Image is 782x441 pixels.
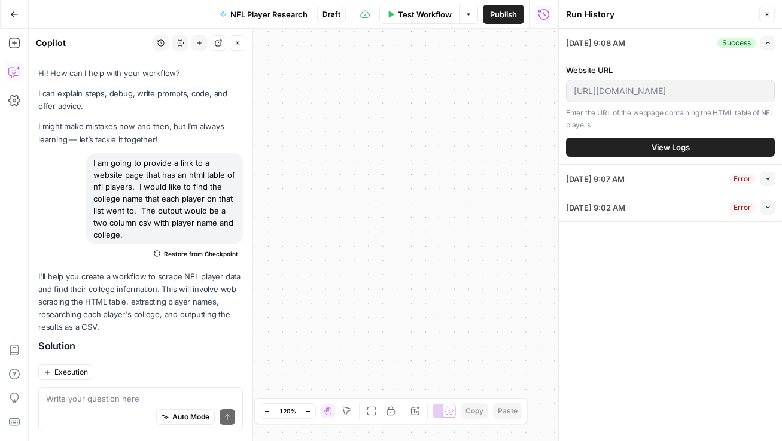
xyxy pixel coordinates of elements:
button: Test Workflow [379,5,459,24]
span: [DATE] 9:02 AM [566,202,625,214]
p: I'll help you create a workflow to scrape NFL player data and find their college information. Thi... [38,270,243,334]
p: Enter the URL of the webpage containing the HTML table of NFL players [566,107,775,130]
p: I might make mistakes now and then, but I’m always learning — let’s tackle it together! [38,120,243,145]
span: Test Workflow [398,8,452,20]
input: https://example.com/nfl-players-table [574,85,767,97]
span: 120% [279,406,296,416]
span: Execution [54,367,88,378]
div: Error [729,202,756,213]
button: NFL Player Research [212,5,315,24]
button: Publish [483,5,524,24]
div: Copilot [36,37,150,49]
p: I can explain steps, debug, write prompts, code, and offer advice. [38,87,243,112]
div: Success [717,38,756,48]
span: NFL Player Research [230,8,308,20]
button: Paste [493,403,522,419]
span: View Logs [652,141,690,153]
span: Restore from Checkpoint [164,249,238,258]
div: Error [729,174,756,184]
span: Paste [498,406,518,416]
label: Website URL [566,64,775,76]
button: Auto Mode [156,409,215,425]
span: Copy [465,406,483,416]
button: View Logs [566,138,775,157]
button: Execution [38,364,93,380]
h2: Solution [38,340,243,352]
span: [DATE] 9:08 AM [566,37,625,49]
p: Hi! How can I help with your workflow? [38,67,243,80]
div: I am going to provide a link to a website page that has an html table of nfl players. I would lik... [86,153,243,244]
button: Restore from Checkpoint [149,247,243,261]
span: Auto Mode [172,412,209,422]
span: Publish [490,8,517,20]
span: Draft [322,9,340,20]
span: [DATE] 9:07 AM [566,173,625,185]
button: Copy [461,403,488,419]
